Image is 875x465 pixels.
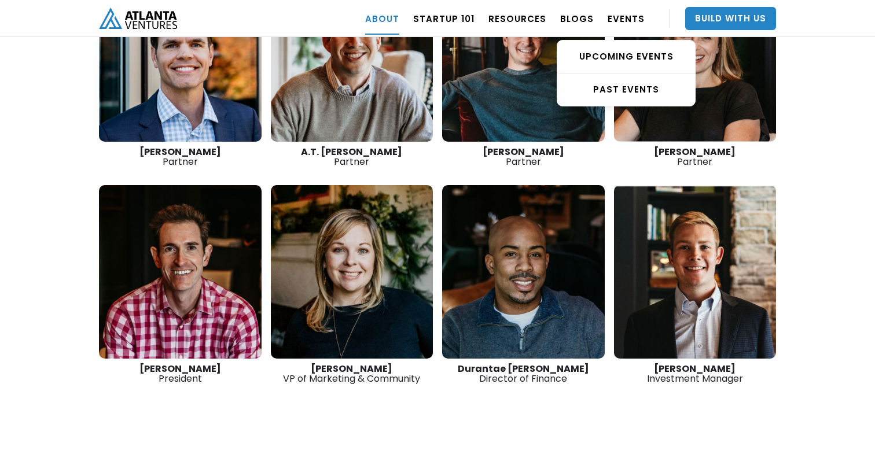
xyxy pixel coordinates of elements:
[442,147,605,167] div: Partner
[557,51,695,62] div: UPCOMING EVENTS
[488,2,546,35] a: RESOURCES
[654,362,736,375] strong: [PERSON_NAME]
[139,145,221,158] strong: [PERSON_NAME]
[271,364,433,383] div: VP of Marketing & Community
[458,362,589,375] strong: Durantae [PERSON_NAME]
[301,145,402,158] strong: A.T. [PERSON_NAME]
[139,362,221,375] strong: [PERSON_NAME]
[413,2,475,35] a: Startup 101
[483,145,564,158] strong: [PERSON_NAME]
[442,364,605,383] div: Director of Finance
[614,147,777,167] div: Partner
[557,84,695,95] div: PAST EVENTS
[271,147,433,167] div: Partner
[560,2,594,35] a: BLOGS
[365,2,399,35] a: ABOUT
[311,362,392,375] strong: [PERSON_NAME]
[608,2,645,35] a: EVENTS
[654,145,736,158] strong: [PERSON_NAME]
[557,40,695,73] a: UPCOMING EVENTS
[557,73,695,106] a: PAST EVENTS
[99,147,262,167] div: Partner
[99,364,262,383] div: President
[685,7,776,30] a: Build With Us
[614,364,777,383] div: Investment Manager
